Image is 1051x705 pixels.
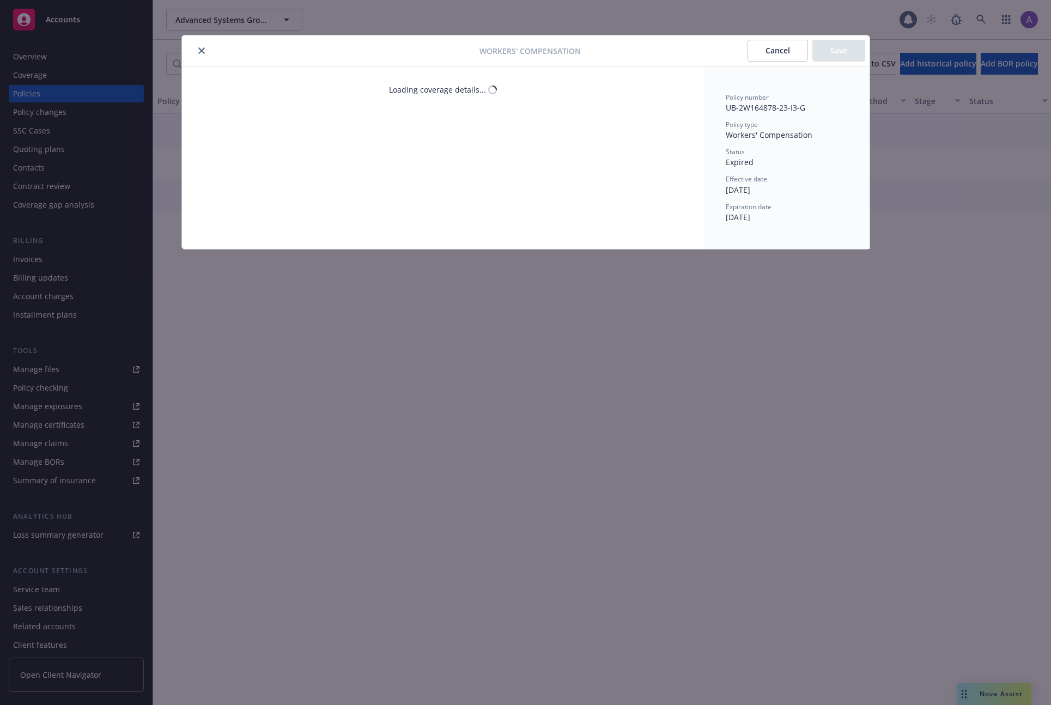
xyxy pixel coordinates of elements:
span: [DATE] [726,185,750,195]
div: Loading coverage details... [389,84,486,95]
span: Expired [726,157,754,167]
span: Workers' Compensation [726,130,812,140]
button: close [195,44,208,57]
span: Policy number [726,93,769,102]
span: Policy type [726,120,758,129]
span: Workers' Compensation [479,45,581,57]
span: Effective date [726,174,767,184]
button: Cancel [748,40,808,62]
span: Status [726,147,745,156]
span: UB-2W164878-23-I3-G [726,102,805,113]
span: [DATE] [726,212,750,222]
span: Expiration date [726,202,771,211]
